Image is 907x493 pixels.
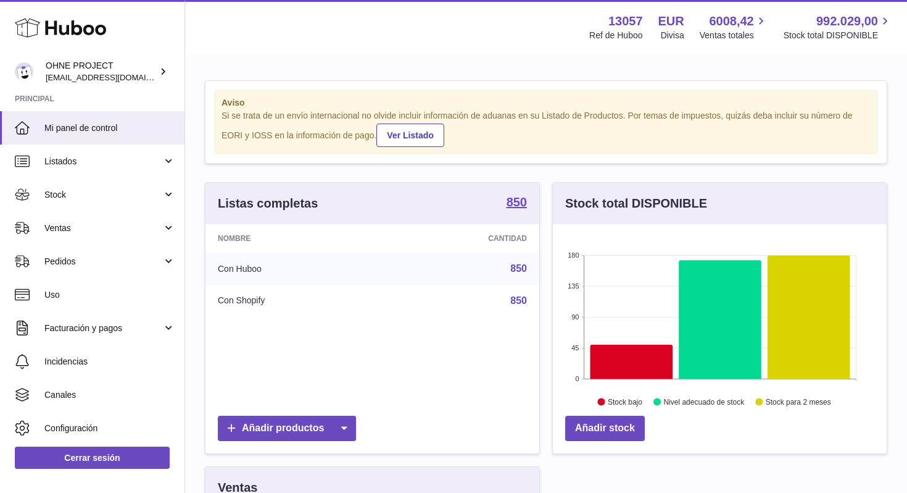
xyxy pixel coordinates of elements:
span: Ventas totales [700,30,768,41]
span: Uso [44,289,175,301]
div: Ref de Huboo [589,30,642,41]
span: Incidencias [44,356,175,368]
a: Añadir stock [565,416,645,441]
span: Configuración [44,423,175,434]
h3: Listas completas [218,195,318,212]
text: 180 [568,251,579,259]
a: 992.029,00 Stock total DISPONIBLE [784,13,892,41]
span: Facturación y pagos [44,322,162,334]
div: OHNE PROJECT [46,60,157,83]
text: 45 [571,344,579,352]
div: Divisa [661,30,684,41]
text: 0 [575,375,579,382]
strong: 13057 [608,13,643,30]
text: 135 [568,282,579,290]
span: Mi panel de control [44,122,175,134]
span: Listados [44,156,162,167]
strong: Aviso [222,97,871,109]
span: Canales [44,389,175,401]
a: Añadir productos [218,416,356,441]
a: 850 [507,196,527,211]
span: Pedidos [44,256,162,268]
span: [EMAIL_ADDRESS][DOMAIN_NAME] [46,72,181,82]
span: Stock total DISPONIBLE [784,30,892,41]
th: Nombre [205,224,383,253]
a: 850 [510,263,527,274]
span: 992.029,00 [816,13,878,30]
span: Stock [44,189,162,201]
strong: EUR [658,13,684,30]
text: Nivel adecuado de stock [663,397,745,406]
div: Si se trata de un envío internacional no olvide incluir información de aduanas en su Listado de P... [222,110,871,147]
a: Cerrar sesión [15,447,170,469]
span: Ventas [44,222,162,234]
text: Stock bajo [608,397,642,406]
strong: 850 [507,196,527,208]
text: 90 [571,313,579,321]
text: Stock para 2 meses [766,397,831,406]
h3: Stock total DISPONIBLE [565,195,707,212]
img: support@ohneproject.com [15,62,33,81]
td: Con Huboo [205,253,383,285]
a: 850 [510,295,527,306]
a: Ver Listado [376,124,444,147]
span: 6008,42 [709,13,753,30]
td: Con Shopify [205,285,383,317]
th: Cantidad [383,224,539,253]
a: 6008,42 Ventas totales [700,13,768,41]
